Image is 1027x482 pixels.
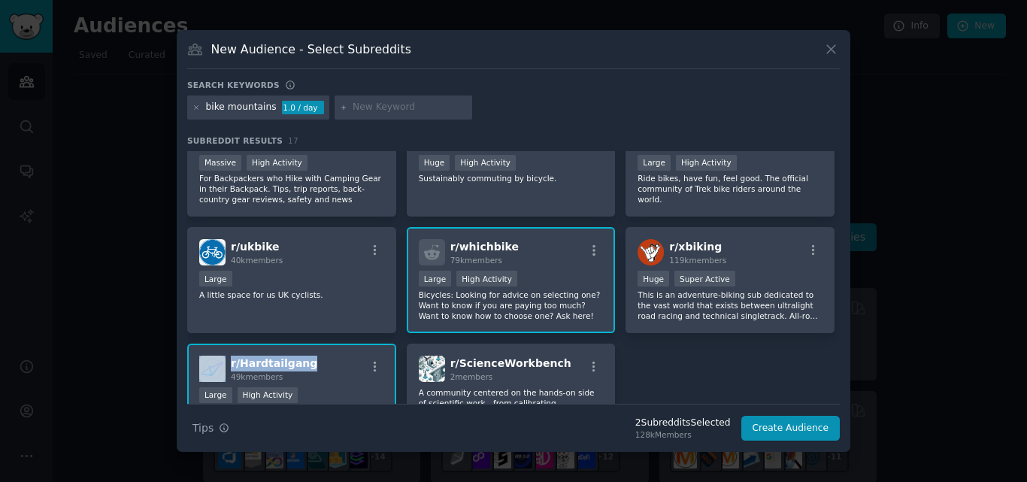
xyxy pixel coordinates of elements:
[199,356,226,382] img: Hardtailgang
[638,290,823,321] p: This is an adventure-biking sub dedicated to the vast world that exists between ultralight road r...
[211,41,411,57] h3: New Audience - Select Subreddits
[199,155,241,171] div: Massive
[669,256,726,265] span: 119k members
[192,420,214,436] span: Tips
[199,290,384,300] p: A little space for us UK cyclists.
[456,271,517,286] div: High Activity
[187,135,283,146] span: Subreddit Results
[199,173,384,205] p: For Backpackers who Hike with Camping Gear in their Backpack. Tips, trip reports, back-country ge...
[669,241,722,253] span: r/ xbiking
[231,372,283,381] span: 49k members
[238,387,298,403] div: High Activity
[676,155,737,171] div: High Activity
[638,271,669,286] div: Huge
[638,155,671,171] div: Large
[450,372,493,381] span: 2 members
[450,241,519,253] span: r/ whichbike
[187,415,235,441] button: Tips
[288,136,298,145] span: 17
[635,417,731,430] div: 2 Subreddit s Selected
[206,101,277,114] div: bike mountains
[419,173,604,183] p: Sustainably commuting by bicycle.
[419,290,604,321] p: Bicycles: Looking for advice on selecting one? Want to know if you are paying too much? Want to k...
[231,256,283,265] span: 40k members
[199,239,226,265] img: ukbike
[419,271,452,286] div: Large
[635,429,731,440] div: 128k Members
[638,239,664,265] img: xbiking
[199,271,232,286] div: Large
[674,271,735,286] div: Super Active
[419,387,604,419] p: A community centered on the hands-on side of scientific work—from calibrating instruments to sett...
[199,387,232,403] div: Large
[231,357,317,369] span: r/ Hardtailgang
[419,356,445,382] img: ScienceWorkbench
[455,155,516,171] div: High Activity
[419,155,450,171] div: Huge
[450,357,571,369] span: r/ ScienceWorkbench
[187,80,280,90] h3: Search keywords
[450,256,502,265] span: 79k members
[282,101,324,114] div: 1.0 / day
[231,241,280,253] span: r/ ukbike
[353,101,467,114] input: New Keyword
[638,173,823,205] p: Ride bikes, have fun, feel good. The official community of Trek bike riders around the world.
[741,416,841,441] button: Create Audience
[247,155,307,171] div: High Activity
